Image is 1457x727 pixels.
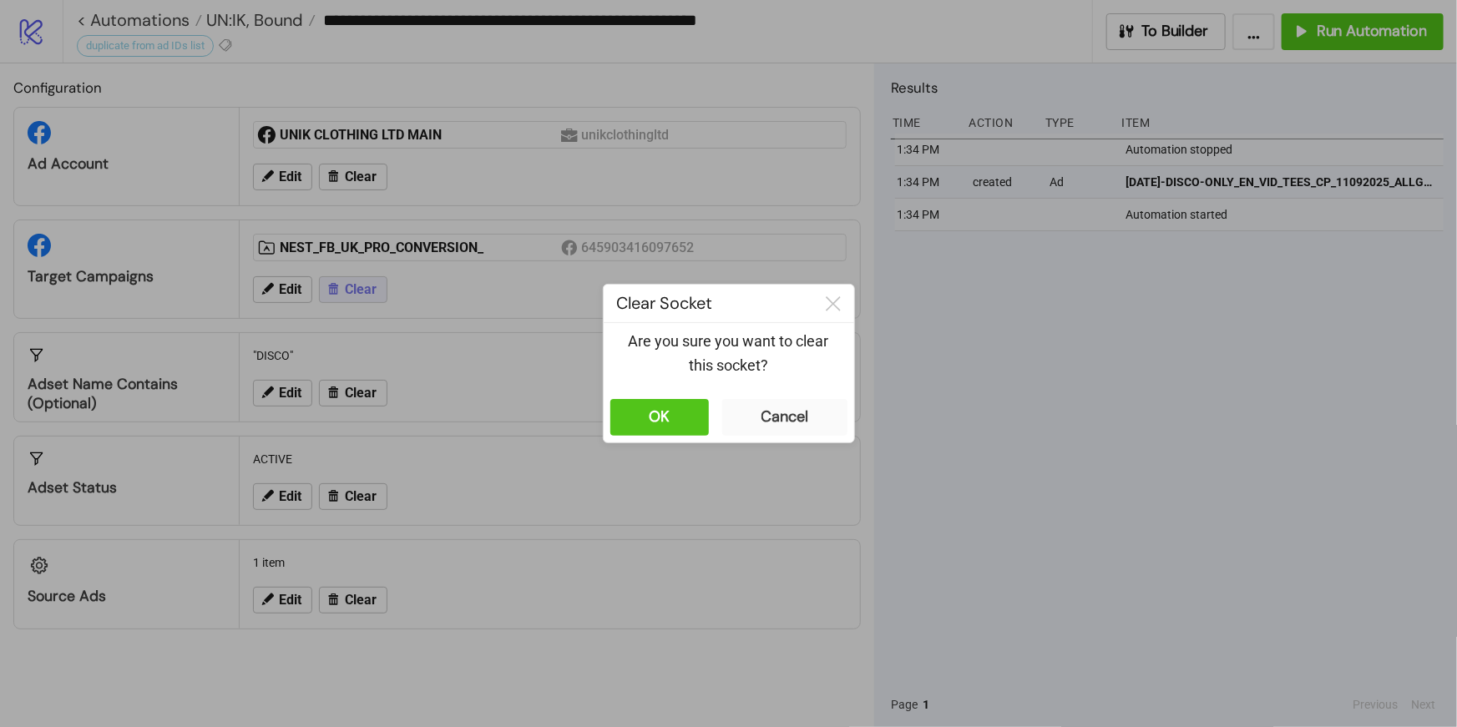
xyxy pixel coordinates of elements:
div: Clear Socket [604,285,812,322]
button: Cancel [722,399,847,436]
div: Cancel [761,407,808,427]
p: Are you sure you want to clear this socket? [617,330,841,377]
div: OK [649,407,670,427]
button: OK [610,399,709,436]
